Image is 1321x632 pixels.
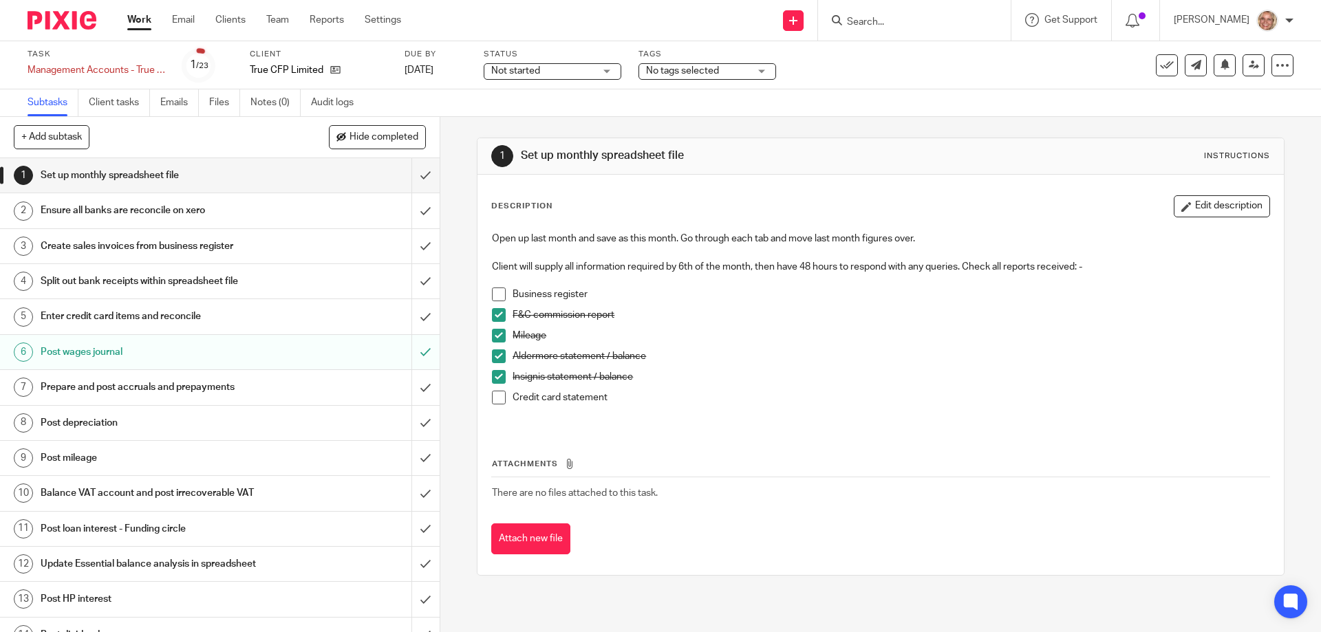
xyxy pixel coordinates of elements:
[638,49,776,60] label: Tags
[484,49,621,60] label: Status
[41,554,279,574] h1: Update Essential balance analysis in spreadsheet
[172,13,195,27] a: Email
[41,165,279,186] h1: Set up monthly spreadsheet file
[491,201,552,212] p: Description
[41,377,279,397] h1: Prepare and post accruals and prepayments
[405,49,466,60] label: Due by
[491,523,570,554] button: Attach new file
[190,57,208,73] div: 1
[41,306,279,327] h1: Enter credit card items and reconcile
[14,554,33,574] div: 12
[266,13,289,27] a: Team
[14,125,89,149] button: + Add subtask
[14,307,33,327] div: 5
[160,89,199,116] a: Emails
[491,66,540,76] span: Not started
[311,89,364,116] a: Audit logs
[41,413,279,433] h1: Post depreciation
[846,17,969,29] input: Search
[89,89,150,116] a: Client tasks
[14,237,33,256] div: 3
[14,448,33,468] div: 9
[513,329,1269,342] p: Mileage
[215,13,246,27] a: Clients
[492,260,1269,274] p: Client will supply all information required by 6th of the month, then have 48 hours to respond wi...
[209,89,240,116] a: Files
[513,391,1269,404] p: Credit card statement
[14,519,33,538] div: 11
[14,413,33,433] div: 8
[513,349,1269,363] p: Aldermore statement / balance
[492,460,558,468] span: Attachments
[14,483,33,503] div: 10
[41,236,279,257] h1: Create sales invoices from business register
[250,89,301,116] a: Notes (0)
[41,271,279,292] h1: Split out bank receipts within spreadsheet file
[491,145,513,167] div: 1
[41,519,279,539] h1: Post loan interest - Funding circle
[365,13,401,27] a: Settings
[14,589,33,609] div: 13
[28,63,165,77] div: Management Accounts - True CFP
[405,65,433,75] span: [DATE]
[1256,10,1278,32] img: SJ.jpg
[1204,151,1270,162] div: Instructions
[196,62,208,69] small: /23
[310,13,344,27] a: Reports
[513,287,1269,301] p: Business register
[41,200,279,221] h1: Ensure all banks are reconcile on xero
[492,488,658,498] span: There are no files attached to this task.
[513,370,1269,384] p: Insignis statement / balance
[1174,13,1249,27] p: [PERSON_NAME]
[14,272,33,291] div: 4
[14,201,33,221] div: 2
[250,63,323,77] p: True CFP Limited
[41,448,279,468] h1: Post mileage
[250,49,387,60] label: Client
[513,308,1269,322] p: F&C commission report
[28,49,165,60] label: Task
[41,589,279,609] h1: Post HP interest
[492,232,1269,246] p: Open up last month and save as this month. Go through each tab and move last month figures over.
[329,125,426,149] button: Hide completed
[28,11,96,30] img: Pixie
[41,342,279,362] h1: Post wages journal
[350,132,418,143] span: Hide completed
[521,149,910,163] h1: Set up monthly spreadsheet file
[14,378,33,397] div: 7
[1174,195,1270,217] button: Edit description
[14,342,33,362] div: 6
[41,483,279,503] h1: Balance VAT account and post irrecoverable VAT
[1044,15,1097,25] span: Get Support
[127,13,151,27] a: Work
[14,166,33,185] div: 1
[646,66,719,76] span: No tags selected
[28,89,78,116] a: Subtasks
